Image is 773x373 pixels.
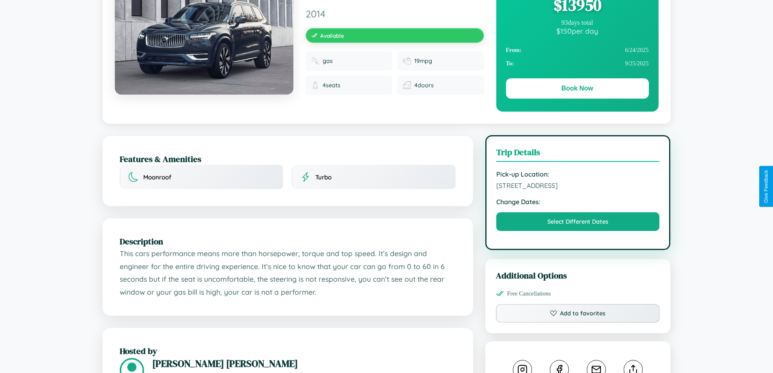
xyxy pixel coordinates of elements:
[496,270,660,281] h3: Additional Options
[506,78,649,99] button: Book Now
[403,57,411,65] img: Fuel efficiency
[320,32,344,39] span: Available
[496,198,660,206] strong: Change Dates:
[506,57,649,70] div: 9 / 25 / 2025
[120,153,456,165] h2: Features & Amenities
[311,81,319,89] img: Seats
[496,304,660,323] button: Add to favorites
[403,81,411,89] img: Doors
[496,181,660,190] span: [STREET_ADDRESS]
[414,57,432,65] span: 19 mpg
[306,8,484,20] span: 2014
[763,170,769,203] div: Give Feedback
[311,57,319,65] img: Fuel type
[315,173,332,181] span: Turbo
[496,170,660,178] strong: Pick-up Location:
[414,82,434,89] span: 4 doors
[506,43,649,57] div: 6 / 24 / 2025
[152,357,456,370] h3: [PERSON_NAME] [PERSON_NAME]
[507,290,551,297] span: Free Cancellations
[120,247,456,299] p: This cars performance means more than horsepower, torque and top speed. It’s design and engineer ...
[496,146,660,162] h3: Trip Details
[323,57,333,65] span: gas
[143,173,171,181] span: Moonroof
[120,345,456,357] h2: Hosted by
[323,82,340,89] span: 4 seats
[506,47,522,54] strong: From:
[120,235,456,247] h2: Description
[496,212,660,231] button: Select Different Dates
[506,60,514,67] strong: To:
[506,19,649,26] div: 93 days total
[506,26,649,35] div: $ 150 per day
